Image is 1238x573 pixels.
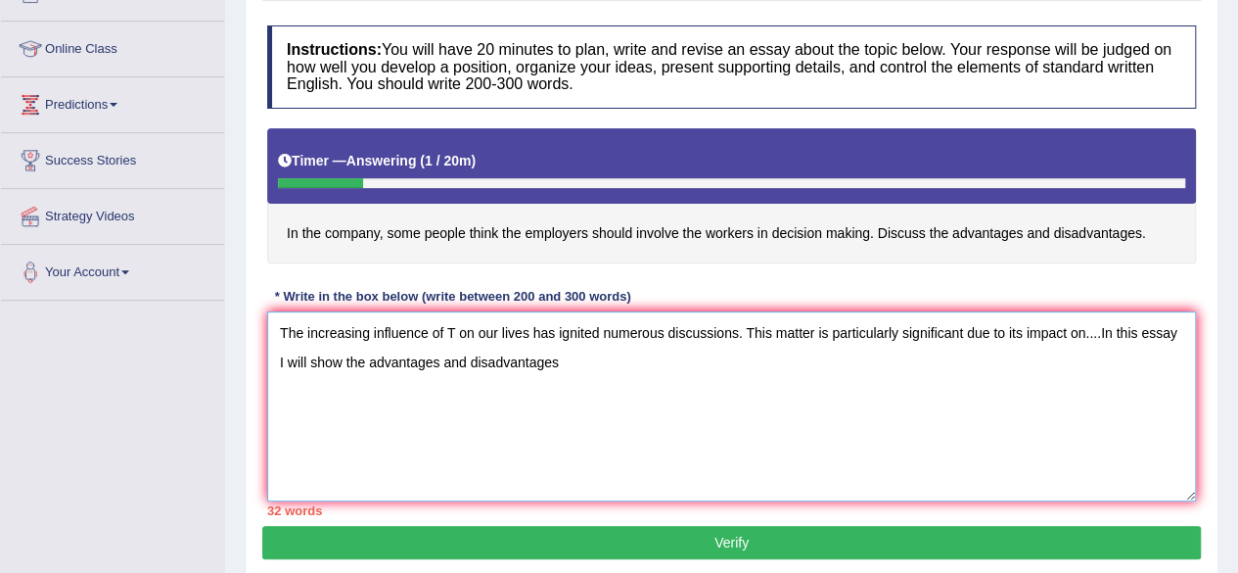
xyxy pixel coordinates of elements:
[267,25,1196,109] h4: You will have 20 minutes to plan, write and revise an essay about the topic below. Your response ...
[1,189,224,238] a: Strategy Videos
[425,153,471,168] b: 1 / 20m
[1,133,224,182] a: Success Stories
[346,153,417,168] b: Answering
[420,153,425,168] b: (
[267,501,1196,520] div: 32 words
[267,288,638,307] div: * Write in the box below (write between 200 and 300 words)
[287,41,382,58] b: Instructions:
[278,154,476,168] h5: Timer —
[1,22,224,71] a: Online Class
[1,77,224,126] a: Predictions
[1,245,224,294] a: Your Account
[471,153,476,168] b: )
[262,526,1201,559] button: Verify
